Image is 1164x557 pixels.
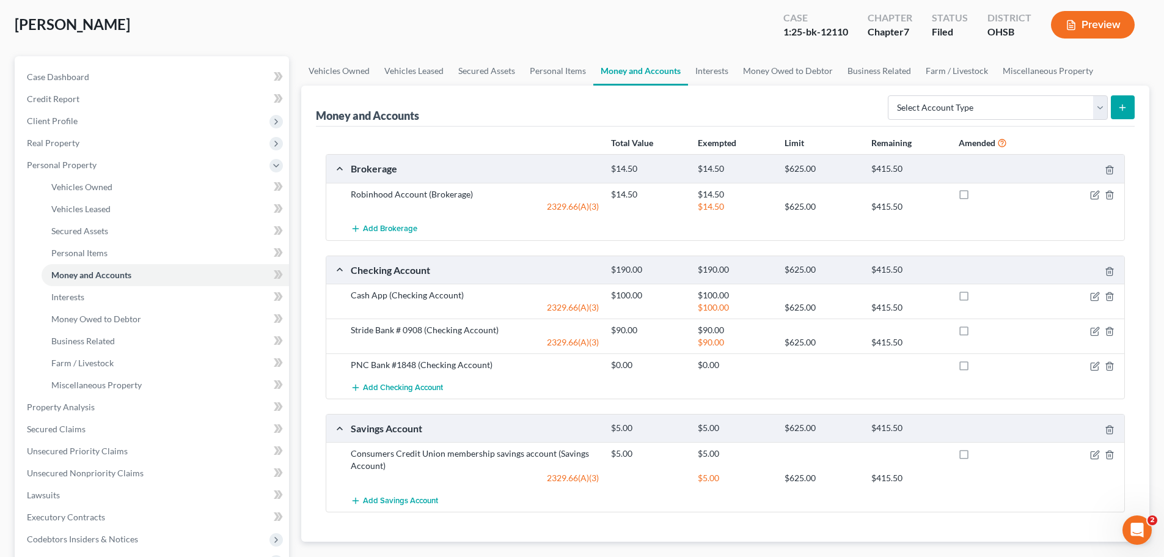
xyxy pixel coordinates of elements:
span: Farm / Livestock [51,358,114,368]
div: 2329.66(A)(3) [345,301,605,314]
div: $415.50 [865,301,952,314]
div: $415.50 [865,163,952,175]
a: Personal Items [522,56,593,86]
div: $14.50 [692,201,778,213]
a: Vehicles Leased [42,198,289,220]
div: $625.00 [778,264,865,276]
a: Farm / Livestock [918,56,995,86]
div: Checking Account [345,264,605,276]
div: Brokerage [345,162,605,175]
a: Executory Contracts [17,506,289,528]
div: $625.00 [778,201,865,213]
span: [PERSON_NAME] [15,15,130,33]
span: Unsecured Nonpriority Claims [27,468,144,478]
span: Real Property [27,138,79,148]
span: Add Savings Account [363,496,438,506]
div: $5.00 [605,422,692,434]
a: Secured Assets [42,220,289,242]
div: $14.50 [605,163,692,175]
a: Unsecured Priority Claims [17,440,289,462]
div: $0.00 [692,359,778,371]
span: Money Owed to Debtor [51,314,141,324]
strong: Remaining [871,138,912,148]
div: $415.50 [865,264,952,276]
a: Miscellaneous Property [995,56,1100,86]
span: Secured Claims [27,424,86,434]
div: Cash App (Checking Account) [345,289,605,301]
span: Codebtors Insiders & Notices [27,534,138,544]
div: District [987,11,1031,25]
button: Preview [1051,11,1135,39]
a: Farm / Livestock [42,352,289,374]
div: Status [932,11,968,25]
a: Business Related [840,56,918,86]
div: Robinhood Account (Brokerage) [345,188,605,201]
a: Case Dashboard [17,66,289,88]
strong: Exempted [698,138,736,148]
strong: Amended [959,138,995,148]
div: Chapter [868,11,912,25]
span: 7 [904,26,909,37]
iframe: Intercom live chat [1122,515,1152,545]
div: $415.50 [865,336,952,349]
div: $90.00 [692,336,778,349]
div: 2329.66(A)(3) [345,336,605,349]
div: Money and Accounts [316,108,419,123]
div: $14.50 [605,188,692,201]
span: Executory Contracts [27,512,105,522]
div: $625.00 [778,472,865,484]
span: Interests [51,292,84,302]
div: $90.00 [692,324,778,336]
span: Add Brokerage [363,224,417,234]
a: Vehicles Owned [301,56,377,86]
a: Secured Claims [17,418,289,440]
span: Credit Report [27,94,79,104]
button: Add Checking Account [351,376,443,399]
div: $415.50 [865,201,952,213]
div: $0.00 [605,359,692,371]
span: Lawsuits [27,490,60,500]
span: Vehicles Leased [51,204,111,214]
div: Consumers Credit Union membership savings account (Savings Account) [345,448,605,472]
div: 1:25-bk-12110 [783,25,848,39]
div: $5.00 [692,472,778,484]
span: Personal Property [27,160,97,170]
span: Unsecured Priority Claims [27,446,128,456]
strong: Total Value [611,138,653,148]
div: $14.50 [692,163,778,175]
div: PNC Bank #1848 (Checking Account) [345,359,605,371]
div: $415.50 [865,422,952,434]
div: $190.00 [605,264,692,276]
div: $5.00 [605,448,692,460]
div: $5.00 [692,448,778,460]
div: Filed [932,25,968,39]
a: Interests [42,286,289,308]
a: Money Owed to Debtor [42,308,289,330]
div: $100.00 [692,301,778,314]
span: Case Dashboard [27,72,89,82]
span: Client Profile [27,116,78,126]
div: $5.00 [692,422,778,434]
span: Secured Assets [51,226,108,236]
div: $100.00 [692,289,778,301]
div: $100.00 [605,289,692,301]
span: Miscellaneous Property [51,380,142,390]
button: Add Brokerage [351,218,417,240]
a: Credit Report [17,88,289,110]
a: Money and Accounts [42,264,289,286]
div: Case [783,11,848,25]
div: 2329.66(A)(3) [345,472,605,484]
div: $625.00 [778,301,865,314]
a: Business Related [42,330,289,352]
a: Lawsuits [17,484,289,506]
a: Interests [688,56,736,86]
span: Business Related [51,336,115,346]
strong: Limit [785,138,804,148]
a: Money Owed to Debtor [736,56,840,86]
a: Secured Assets [451,56,522,86]
div: Savings Account [345,422,605,435]
div: $90.00 [605,324,692,336]
div: $625.00 [778,422,865,434]
a: Personal Items [42,242,289,264]
div: $625.00 [778,336,865,349]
